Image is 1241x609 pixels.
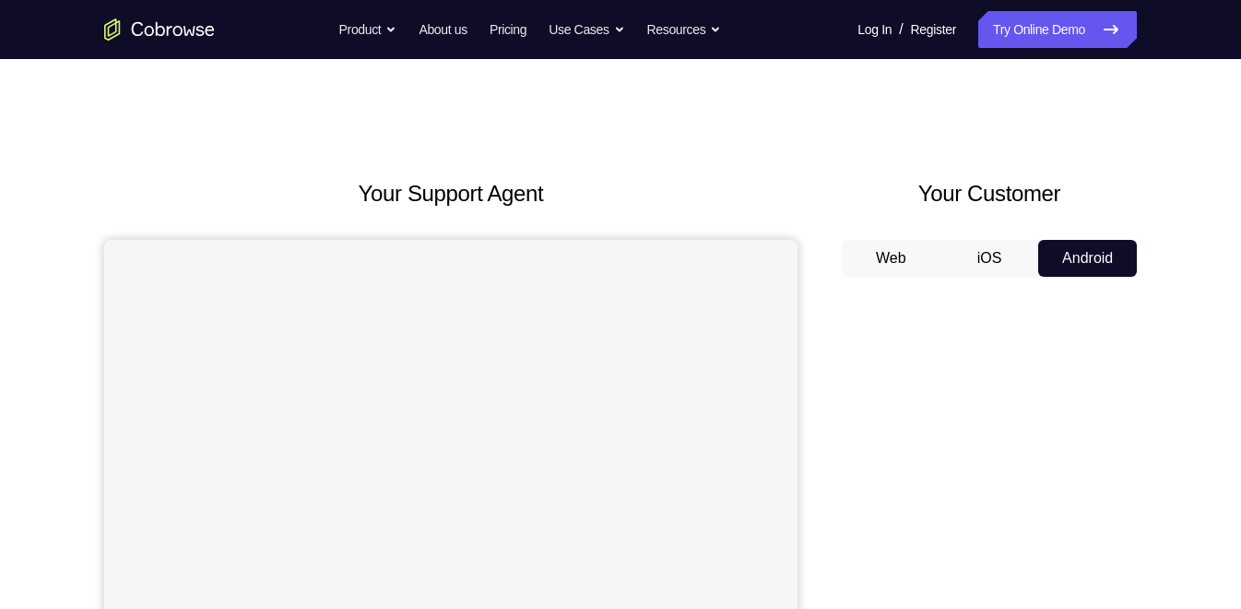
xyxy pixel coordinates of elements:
span: / [899,18,903,41]
button: Resources [647,11,722,48]
button: iOS [940,240,1039,277]
a: Log In [857,11,892,48]
a: Register [911,11,956,48]
h2: Your Customer [842,177,1137,210]
a: About us [419,11,467,48]
button: Product [339,11,397,48]
a: Try Online Demo [978,11,1137,48]
h2: Your Support Agent [104,177,798,210]
button: Web [842,240,940,277]
a: Pricing [490,11,526,48]
a: Go to the home page [104,18,215,41]
button: Use Cases [549,11,624,48]
button: Android [1038,240,1137,277]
